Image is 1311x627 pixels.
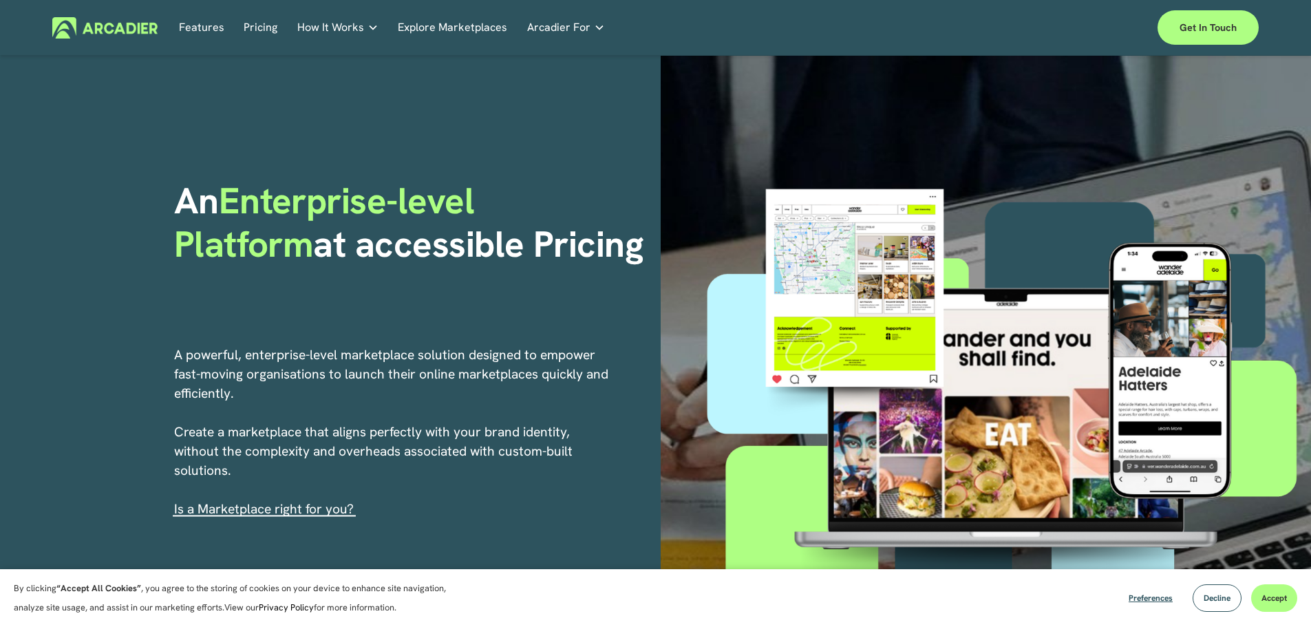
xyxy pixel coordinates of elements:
[1129,593,1173,604] span: Preferences
[174,180,651,266] h1: An at accessible Pricing
[244,17,277,39] a: Pricing
[52,17,158,39] img: Arcadier
[297,17,379,39] a: folder dropdown
[259,602,314,613] a: Privacy Policy
[178,500,354,518] a: s a Marketplace right for you?
[398,17,507,39] a: Explore Marketplaces
[527,18,590,37] span: Arcadier For
[1193,584,1241,612] button: Decline
[56,582,141,594] strong: “Accept All Cookies”
[1204,593,1230,604] span: Decline
[174,346,610,519] p: A powerful, enterprise-level marketplace solution designed to empower fast-moving organisations t...
[179,17,224,39] a: Features
[14,579,461,617] p: By clicking , you agree to the storing of cookies on your device to enhance site navigation, anal...
[1118,584,1183,612] button: Preferences
[527,17,605,39] a: folder dropdown
[297,18,364,37] span: How It Works
[1261,593,1287,604] span: Accept
[1158,10,1259,45] a: Get in touch
[1251,584,1297,612] button: Accept
[174,177,484,267] span: Enterprise-level Platform
[174,500,354,518] span: I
